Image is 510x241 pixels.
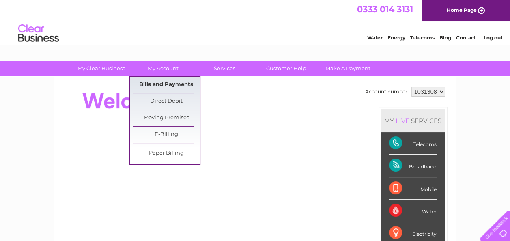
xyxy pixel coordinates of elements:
a: Moving Premises [133,110,200,126]
a: My Account [129,61,196,76]
a: My Clear Business [68,61,135,76]
div: Clear Business is a trading name of Verastar Limited (registered in [GEOGRAPHIC_DATA] No. 3667643... [64,4,447,39]
div: Mobile [389,177,437,200]
a: Contact [456,34,476,41]
div: Water [389,200,437,222]
a: Log out [483,34,502,41]
a: Energy [387,34,405,41]
div: MY SERVICES [381,109,445,132]
div: Telecoms [389,132,437,155]
a: E-Billing [133,127,200,143]
div: Broadband [389,155,437,177]
a: Paper Billing [133,145,200,161]
a: Customer Help [253,61,320,76]
td: Account number [363,85,409,99]
a: Services [191,61,258,76]
img: logo.png [18,21,59,46]
a: Blog [439,34,451,41]
a: Make A Payment [314,61,381,76]
a: Water [367,34,383,41]
a: Telecoms [410,34,435,41]
a: Bills and Payments [133,77,200,93]
a: Direct Debit [133,93,200,110]
div: LIVE [394,117,411,125]
a: 0333 014 3131 [357,4,413,14]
